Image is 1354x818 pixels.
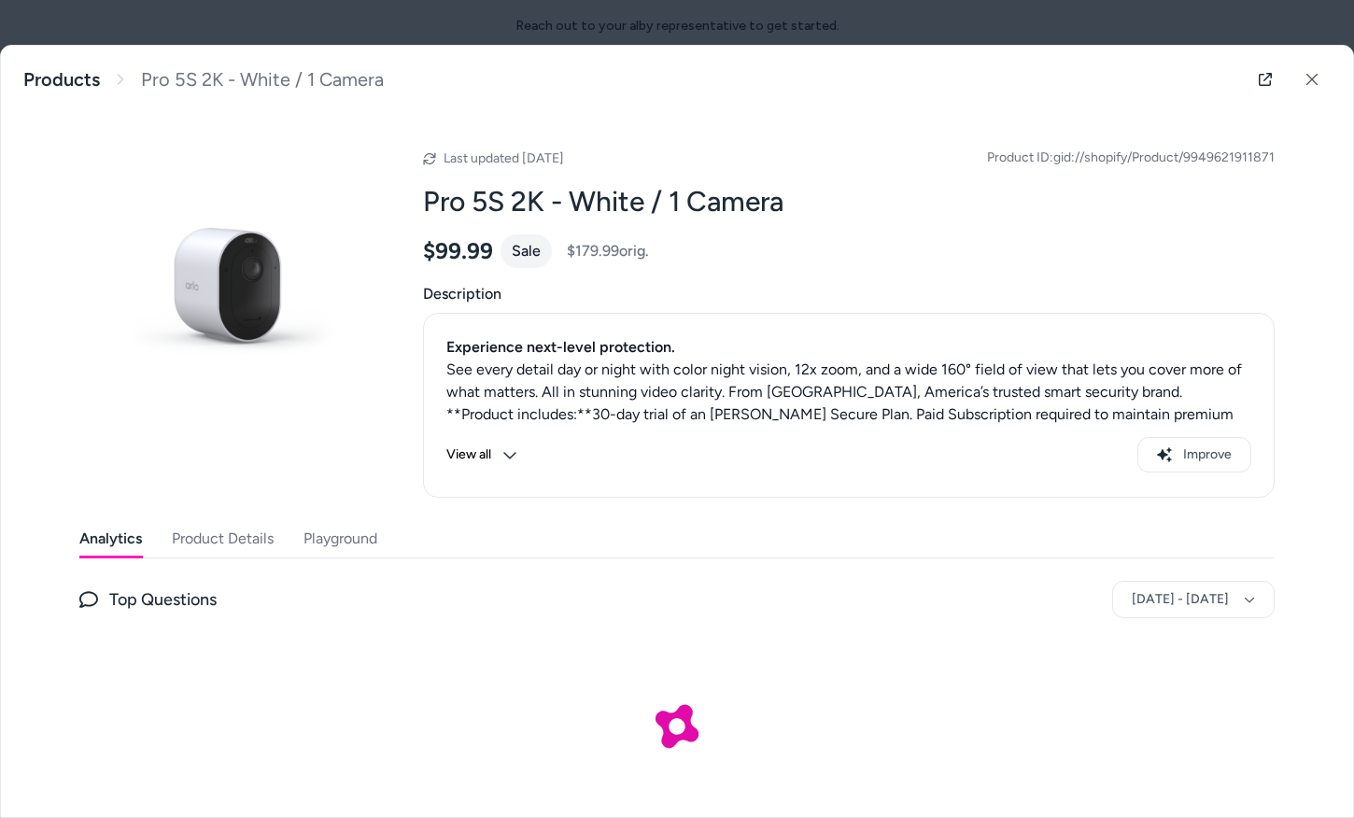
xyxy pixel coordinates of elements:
button: [DATE] - [DATE] [1112,581,1275,618]
h2: Pro 5S 2K - White / 1 Camera [423,184,1275,219]
div: Sale [501,234,552,268]
strong: Experience next-level protection. [446,338,675,356]
span: $99.99 [423,237,493,265]
button: Playground [303,520,377,557]
span: Product ID: gid://shopify/Product/9949621911871 [987,148,1275,167]
div: See every detail day or night with color night vision, 12x zoom, and a wide 160° field of view th... [446,336,1251,403]
span: Top Questions [109,586,217,613]
nav: breadcrumb [23,68,384,92]
span: Pro 5S 2K - White / 1 Camera [141,68,384,92]
a: Products [23,68,100,92]
button: Product Details [172,520,274,557]
span: Last updated [DATE] [444,150,564,166]
span: $179.99 orig. [567,240,649,262]
img: pro5-1cam-w.png [79,135,378,434]
span: Description [423,283,1275,305]
button: Improve [1137,437,1251,472]
button: View all [446,437,517,472]
div: **Product includes:**30-day trial of an [PERSON_NAME] Secure Plan. Paid Subscription required to ... [446,403,1251,448]
button: Analytics [79,520,142,557]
